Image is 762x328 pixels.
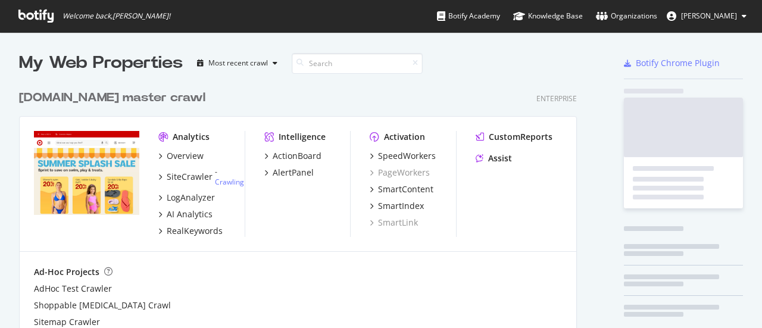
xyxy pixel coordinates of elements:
div: Organizations [596,10,657,22]
div: Most recent crawl [208,60,268,67]
div: - [215,167,244,187]
div: Knowledge Base [513,10,583,22]
a: Botify Chrome Plugin [624,57,720,69]
a: LogAnalyzer [158,192,215,204]
div: Botify Chrome Plugin [636,57,720,69]
a: AI Analytics [158,208,213,220]
button: Most recent crawl [192,54,282,73]
a: Shoppable [MEDICAL_DATA] Crawl [34,299,171,311]
span: Rie Morgen [681,11,737,21]
div: RealKeywords [167,225,223,237]
div: Enterprise [536,93,577,104]
div: Assist [488,152,512,164]
a: Crawling [215,177,244,187]
div: Intelligence [279,131,326,143]
div: Ad-Hoc Projects [34,266,99,278]
input: Search [292,53,423,74]
a: RealKeywords [158,225,223,237]
a: CustomReports [476,131,552,143]
a: Overview [158,150,204,162]
a: Assist [476,152,512,164]
div: Overview [167,150,204,162]
div: LogAnalyzer [167,192,215,204]
div: Analytics [173,131,210,143]
div: SmartContent [378,183,433,195]
a: SmartIndex [370,200,424,212]
a: AlertPanel [264,167,314,179]
a: SiteCrawler- Crawling [158,167,244,187]
div: SmartIndex [378,200,424,212]
img: www.target.com [34,131,139,215]
div: SpeedWorkers [378,150,436,162]
div: My Web Properties [19,51,183,75]
a: SpeedWorkers [370,150,436,162]
button: [PERSON_NAME] [657,7,756,26]
div: CustomReports [489,131,552,143]
a: PageWorkers [370,167,430,179]
div: ActionBoard [273,150,321,162]
div: Activation [384,131,425,143]
div: AlertPanel [273,167,314,179]
a: SmartLink [370,217,418,229]
div: SiteCrawler [167,171,213,183]
div: [DOMAIN_NAME] master crawl [19,89,205,107]
a: [DOMAIN_NAME] master crawl [19,89,210,107]
a: ActionBoard [264,150,321,162]
div: AI Analytics [167,208,213,220]
span: Welcome back, [PERSON_NAME] ! [63,11,170,21]
a: SmartContent [370,183,433,195]
a: AdHoc Test Crawler [34,283,112,295]
a: Sitemap Crawler [34,316,100,328]
div: Botify Academy [437,10,500,22]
